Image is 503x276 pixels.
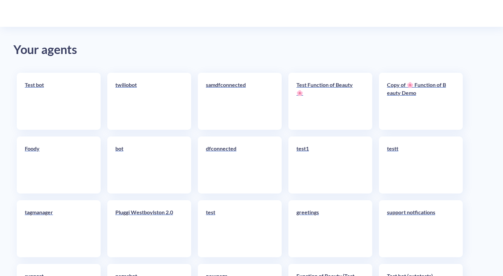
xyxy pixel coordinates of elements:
a: test [206,208,266,249]
a: support notfications [387,208,447,249]
p: Test bot [25,81,85,89]
a: Foody [25,145,85,185]
p: Test Function of Beauty 🌸 [296,81,357,97]
a: bot [115,145,176,185]
p: dfconnected [206,145,266,153]
a: greetings [296,208,357,249]
a: tagmanager [25,208,85,249]
p: Pluggi Westboylston 2.0 [115,208,176,216]
a: Test bot [25,81,85,122]
p: test [206,208,266,216]
p: bot [115,145,176,153]
a: twiliobot [115,81,176,122]
a: Copy of 🌸 Function of Beauty Demo [387,81,447,122]
p: testt [387,145,447,153]
a: test1 [296,145,357,185]
a: samdfconnected [206,81,266,122]
p: Copy of 🌸 Function of Beauty Demo [387,81,447,97]
p: twiliobot [115,81,176,89]
p: test1 [296,145,357,153]
a: dfconnected [206,145,266,185]
p: Foody [25,145,85,153]
a: Pluggi Westboylston 2.0 [115,208,176,249]
p: greetings [296,208,357,216]
div: Your agents [13,40,490,59]
a: testt [387,145,447,185]
p: support notfications [387,208,447,216]
p: tagmanager [25,208,85,216]
a: Test Function of Beauty 🌸 [296,81,357,122]
p: samdfconnected [206,81,266,89]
